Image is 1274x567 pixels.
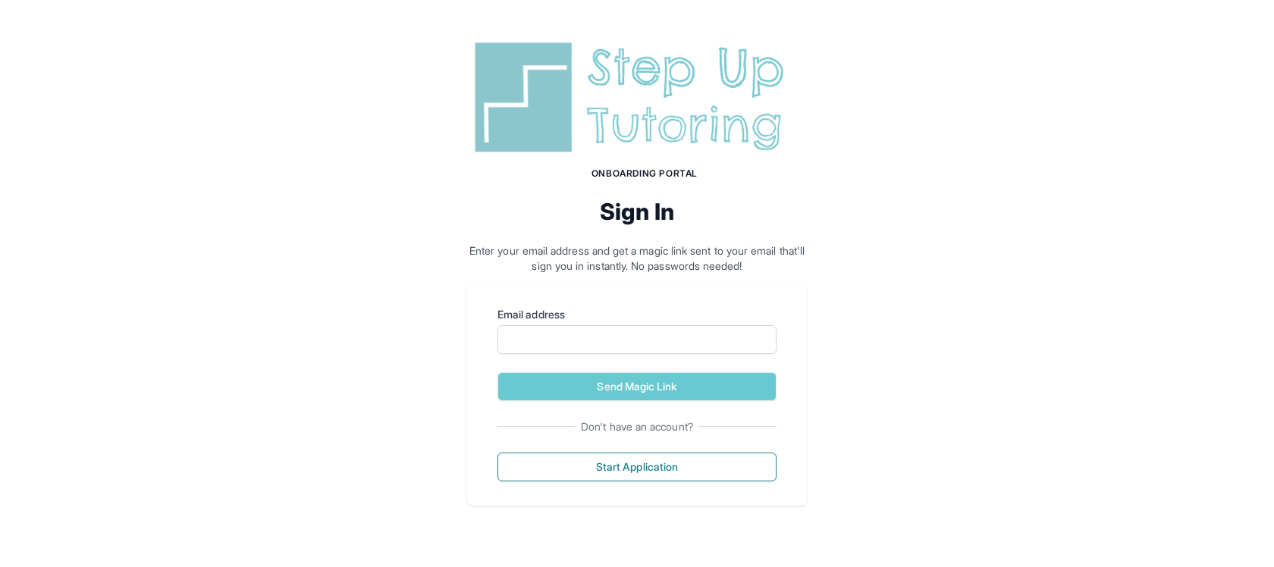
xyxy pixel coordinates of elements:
[497,372,777,401] button: Send Magic Link
[497,453,777,481] button: Start Application
[467,243,807,274] p: Enter your email address and get a magic link sent to your email that'll sign you in instantly. N...
[467,36,807,158] img: Step Up Tutoring horizontal logo
[575,419,699,434] span: Don't have an account?
[482,168,807,180] h1: Onboarding Portal
[467,198,807,225] h2: Sign In
[497,307,777,322] label: Email address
